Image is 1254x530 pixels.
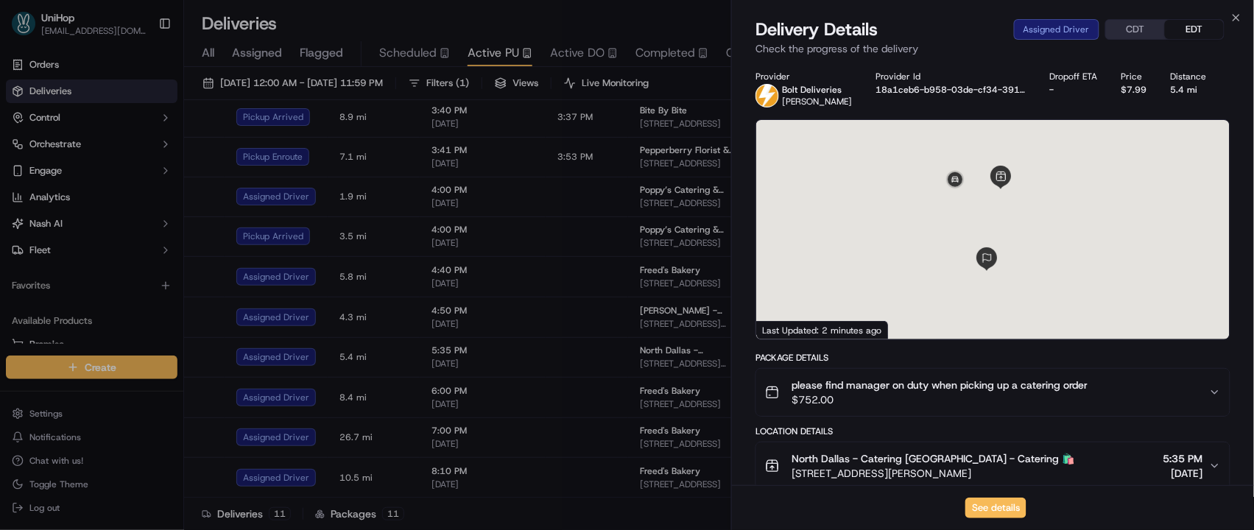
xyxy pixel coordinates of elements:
button: CDT [1106,20,1165,39]
div: $7.99 [1121,84,1147,96]
img: bolt_logo.png [755,84,779,107]
div: 💻 [124,215,136,227]
div: Distance [1171,71,1207,82]
div: Start new chat [50,141,242,155]
div: - [1050,84,1098,96]
div: Last Updated: 2 minutes ago [756,321,888,339]
img: 1736555255976-a54dd68f-1ca7-489b-9aae-adbdc363a1c4 [15,141,41,167]
span: 5:35 PM [1163,451,1203,466]
div: We're available if you need us! [50,155,186,167]
span: please find manager on duty when picking up a catering order [792,378,1088,392]
button: See details [965,498,1026,518]
span: Pylon [147,250,178,261]
button: EDT [1165,20,1224,39]
span: North Dallas - Catering [GEOGRAPHIC_DATA] - Catering 🛍️ [792,451,1074,466]
button: Start new chat [250,145,268,163]
span: [PERSON_NAME] [782,96,852,107]
div: 5.4 mi [1171,84,1207,96]
div: Price [1121,71,1147,82]
div: Provider [755,71,852,82]
a: 📗Knowledge Base [9,208,119,234]
span: API Documentation [139,213,236,228]
p: Check the progress of the delivery [755,41,1230,56]
div: Location Details [755,425,1230,437]
img: Nash [15,15,44,44]
div: Package Details [755,352,1230,364]
div: Dropoff ETA [1050,71,1098,82]
button: North Dallas - Catering [GEOGRAPHIC_DATA] - Catering 🛍️[STREET_ADDRESS][PERSON_NAME]5:35 PM[DATE] [756,442,1230,490]
input: Got a question? Start typing here... [38,95,265,110]
span: Delivery Details [755,18,878,41]
span: [DATE] [1163,466,1203,481]
button: please find manager on duty when picking up a catering order$752.00 [756,369,1230,416]
div: Provider Id [876,71,1026,82]
span: [STREET_ADDRESS][PERSON_NAME] [792,466,1074,481]
span: $752.00 [792,392,1088,407]
a: 💻API Documentation [119,208,242,234]
div: 📗 [15,215,27,227]
span: Knowledge Base [29,213,113,228]
p: Welcome 👋 [15,59,268,82]
button: 18a1ceb6-b958-03de-cf34-39109bf30906 [876,84,1026,96]
p: Bolt Deliveries [782,84,852,96]
a: Powered byPylon [104,249,178,261]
